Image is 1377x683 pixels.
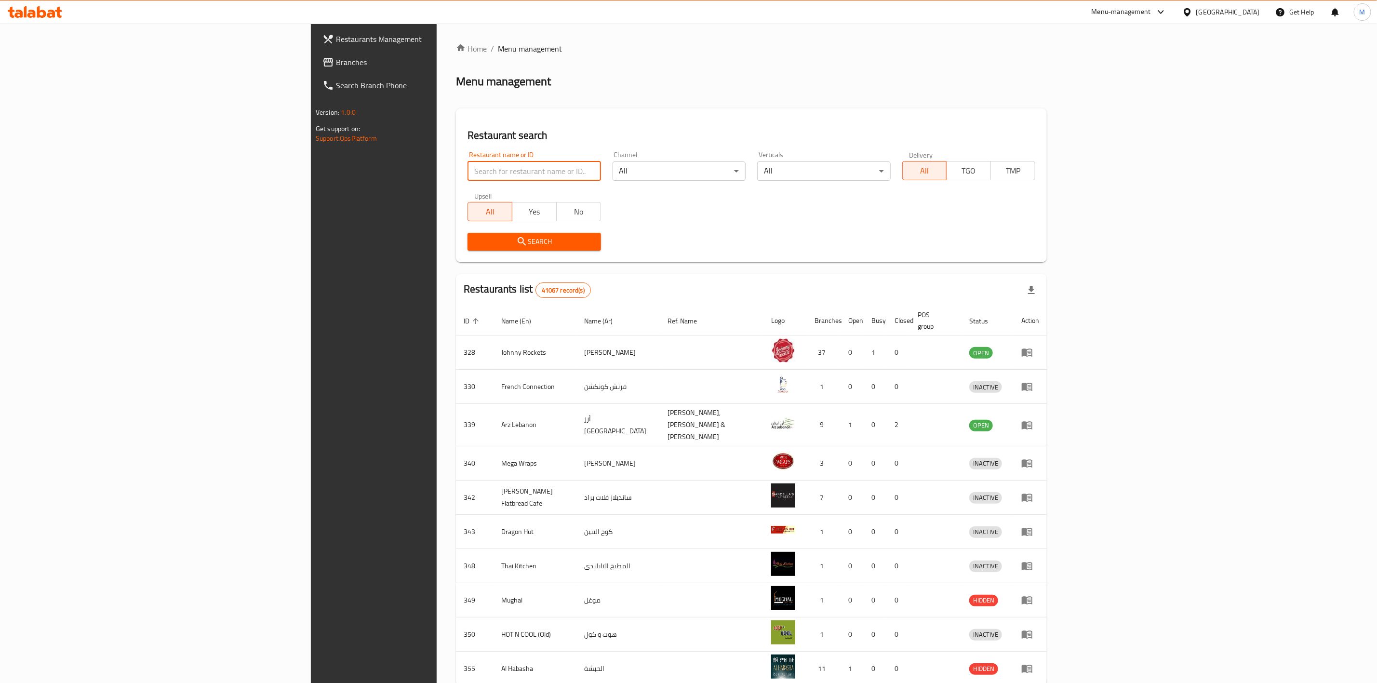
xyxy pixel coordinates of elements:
div: [GEOGRAPHIC_DATA] [1196,7,1260,17]
td: فرنش كونكشن [576,370,660,404]
span: Branches [336,56,533,68]
span: No [561,205,597,219]
div: Menu [1021,419,1039,431]
button: Yes [512,202,557,221]
td: 1 [807,515,841,549]
td: هوت و كول [576,617,660,652]
td: 0 [864,404,887,446]
th: Busy [864,306,887,335]
div: HIDDEN [969,595,998,606]
span: POS group [918,309,950,332]
span: HIDDEN [969,663,998,674]
td: 0 [887,370,910,404]
td: 1 [841,404,864,446]
td: 0 [841,370,864,404]
div: INACTIVE [969,561,1002,572]
div: Menu [1021,594,1039,606]
span: 41067 record(s) [536,286,590,295]
td: [PERSON_NAME] [576,446,660,481]
a: Branches [315,51,541,74]
td: [PERSON_NAME] [576,335,660,370]
img: Johnny Rockets [771,338,795,362]
div: Menu [1021,629,1039,640]
td: 0 [841,446,864,481]
span: Name (En) [501,315,544,327]
img: Dragon Hut [771,518,795,542]
span: OPEN [969,348,993,359]
span: Search [475,236,593,248]
td: 1 [807,617,841,652]
td: 0 [887,549,910,583]
span: Name (Ar) [584,315,625,327]
td: 9 [807,404,841,446]
td: 0 [887,583,910,617]
span: ID [464,315,482,327]
label: Upsell [474,192,492,199]
span: Version: [316,106,339,119]
span: Ref. Name [668,315,710,327]
td: 1 [807,583,841,617]
div: All [757,161,890,181]
td: 0 [841,481,864,515]
span: INACTIVE [969,458,1002,469]
td: 0 [841,617,864,652]
div: INACTIVE [969,526,1002,538]
img: French Connection [771,373,795,397]
span: INACTIVE [969,526,1002,537]
span: TGO [950,164,987,178]
div: Menu [1021,381,1039,392]
input: Search for restaurant name or ID.. [468,161,601,181]
span: Yes [516,205,553,219]
td: 0 [864,617,887,652]
a: Search Branch Phone [315,74,541,97]
img: Sandella's Flatbread Cafe [771,483,795,508]
span: 1.0.0 [341,106,356,119]
button: All [902,161,947,180]
td: 0 [841,515,864,549]
div: OPEN [969,347,993,359]
span: All [472,205,508,219]
td: 37 [807,335,841,370]
span: Status [969,315,1001,327]
td: 0 [864,515,887,549]
td: 0 [887,335,910,370]
td: 0 [864,583,887,617]
div: OPEN [969,420,993,431]
span: Get support on: [316,122,360,135]
td: سانديلاز فلات براد [576,481,660,515]
img: Thai Kitchen [771,552,795,576]
td: 7 [807,481,841,515]
td: 1 [807,549,841,583]
img: Arz Lebanon [771,411,795,435]
td: 0 [887,617,910,652]
nav: breadcrumb [456,43,1047,54]
div: Total records count [535,282,591,298]
td: 0 [887,481,910,515]
a: Restaurants Management [315,27,541,51]
div: Menu [1021,663,1039,674]
th: Branches [807,306,841,335]
td: 2 [887,404,910,446]
h2: Restaurant search [468,128,1035,143]
button: No [556,202,601,221]
div: All [613,161,746,181]
div: HIDDEN [969,663,998,675]
div: Menu [1021,526,1039,537]
td: 0 [841,583,864,617]
td: كوخ التنين [576,515,660,549]
img: Mega Wraps [771,449,795,473]
button: TGO [946,161,991,180]
span: INACTIVE [969,382,1002,393]
td: 0 [864,446,887,481]
td: 1 [864,335,887,370]
img: Al Habasha [771,655,795,679]
div: INACTIVE [969,629,1002,641]
td: 0 [887,515,910,549]
button: TMP [990,161,1035,180]
td: 0 [887,446,910,481]
td: موغل [576,583,660,617]
td: 0 [841,549,864,583]
td: 1 [807,370,841,404]
span: All [907,164,943,178]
